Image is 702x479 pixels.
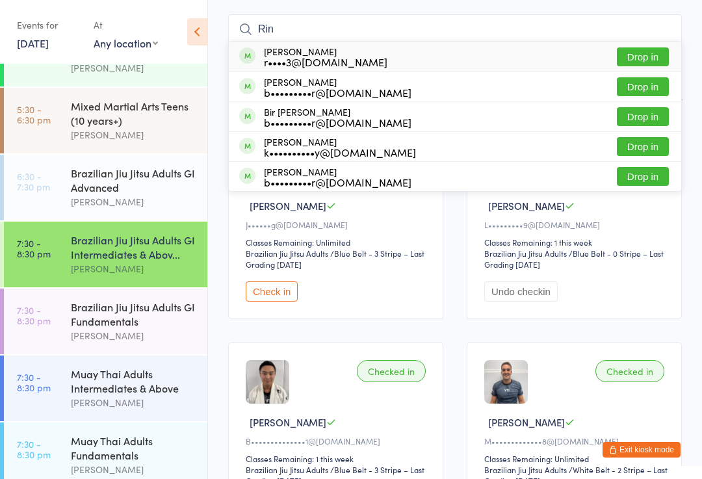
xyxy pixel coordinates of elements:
div: Mixed Martial Arts Teens (10 years+) [71,99,196,127]
span: [PERSON_NAME] [250,415,326,429]
a: 7:30 -8:30 pmBrazilian Jiu Jitsu Adults GI Fundamentals[PERSON_NAME] [4,289,207,354]
a: 6:30 -7:30 pmBrazilian Jiu Jitsu Adults GI Advanced[PERSON_NAME] [4,155,207,220]
div: At [94,14,158,36]
div: Brazilian Jiu Jitsu Adults [246,248,328,259]
button: Undo checkin [484,281,558,302]
div: b•••••••••r@[DOMAIN_NAME] [264,177,411,187]
div: [PERSON_NAME] [71,194,196,209]
button: Drop in [617,77,669,96]
div: k••••••••••y@[DOMAIN_NAME] [264,147,416,157]
div: [PERSON_NAME] [264,46,387,67]
div: Brazilian Jiu Jitsu Adults GI Advanced [71,166,196,194]
div: Brazilian Jiu Jitsu Adults GI Fundamentals [71,300,196,328]
button: Drop in [617,47,669,66]
button: Drop in [617,167,669,186]
time: 7:30 - 8:30 pm [17,439,51,460]
div: Checked in [595,360,664,382]
div: b•••••••••r@[DOMAIN_NAME] [264,87,411,97]
div: Classes Remaining: 1 this week [484,237,668,248]
div: [PERSON_NAME] [71,261,196,276]
div: B••••••••••••••1@[DOMAIN_NAME] [246,435,430,447]
time: 6:30 - 7:30 pm [17,171,50,192]
div: Brazilian Jiu Jitsu Adults GI Intermediates & Abov... [71,233,196,261]
div: Brazilian Jiu Jitsu Adults [246,464,328,475]
div: L•••••••••9@[DOMAIN_NAME] [484,219,668,230]
time: 7:30 - 8:30 pm [17,372,51,393]
input: Search [228,14,682,44]
span: [PERSON_NAME] [488,415,565,429]
button: Exit kiosk mode [603,442,681,458]
div: Muay Thai Adults Intermediates & Above [71,367,196,395]
div: Classes Remaining: 1 this week [246,453,430,464]
a: 5:30 -6:30 pmMixed Martial Arts Teens (10 years+)[PERSON_NAME] [4,88,207,153]
button: Drop in [617,137,669,156]
div: [PERSON_NAME] [264,166,411,187]
button: Drop in [617,107,669,126]
div: [PERSON_NAME] [264,136,416,157]
div: Checked in [357,360,426,382]
div: [PERSON_NAME] [71,60,196,75]
time: 7:30 - 8:30 pm [17,238,51,259]
div: Any location [94,36,158,50]
div: Classes Remaining: Unlimited [246,237,430,248]
time: 7:30 - 8:30 pm [17,305,51,326]
div: Events for [17,14,81,36]
span: [PERSON_NAME] [250,199,326,213]
div: [PERSON_NAME] [71,462,196,477]
div: r••••3@[DOMAIN_NAME] [264,57,387,67]
img: image1736842547.png [484,360,528,404]
time: 5:30 - 6:30 pm [17,104,51,125]
img: image1736928162.png [246,360,289,404]
div: M•••••••••••••8@[DOMAIN_NAME] [484,435,668,447]
div: [PERSON_NAME] [71,328,196,343]
div: Brazilian Jiu Jitsu Adults [484,464,567,475]
div: [PERSON_NAME] [71,127,196,142]
button: Check in [246,281,298,302]
a: 7:30 -8:30 pmMuay Thai Adults Intermediates & Above[PERSON_NAME] [4,356,207,421]
div: b•••••••••r@[DOMAIN_NAME] [264,117,411,127]
div: J••••••g@[DOMAIN_NAME] [246,219,430,230]
div: Brazilian Jiu Jitsu Adults [484,248,567,259]
div: Bir [PERSON_NAME] [264,107,411,127]
a: 7:30 -8:30 pmBrazilian Jiu Jitsu Adults GI Intermediates & Abov...[PERSON_NAME] [4,222,207,287]
a: [DATE] [17,36,49,50]
div: Classes Remaining: Unlimited [484,453,668,464]
div: [PERSON_NAME] [264,77,411,97]
div: [PERSON_NAME] [71,395,196,410]
span: [PERSON_NAME] [488,199,565,213]
div: Muay Thai Adults Fundamentals [71,434,196,462]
